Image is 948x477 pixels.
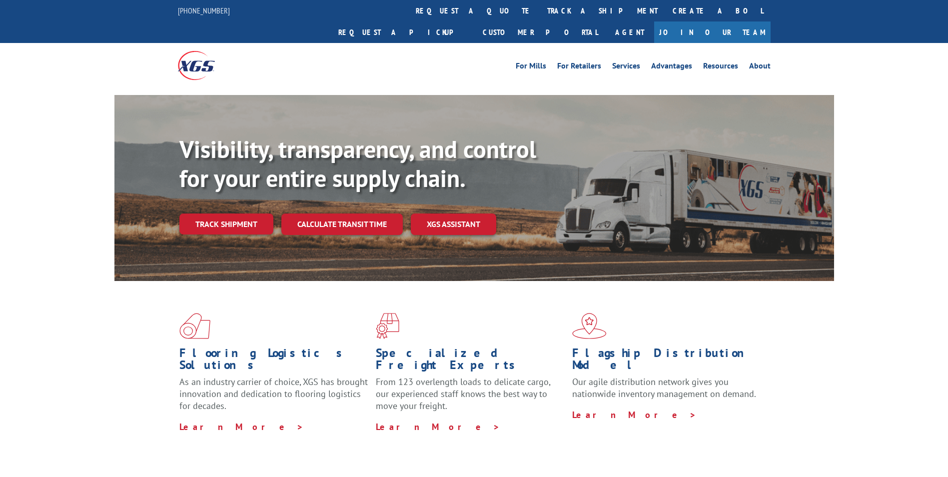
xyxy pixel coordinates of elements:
span: As an industry carrier of choice, XGS has brought innovation and dedication to flooring logistics... [179,376,368,411]
a: Calculate transit time [281,213,403,235]
a: Learn More > [376,421,500,432]
a: Request a pickup [331,21,475,43]
a: Join Our Team [654,21,771,43]
span: Our agile distribution network gives you nationwide inventory management on demand. [572,376,756,399]
a: Learn More > [179,421,304,432]
h1: Specialized Freight Experts [376,347,565,376]
h1: Flagship Distribution Model [572,347,761,376]
a: Track shipment [179,213,273,234]
p: From 123 overlength loads to delicate cargo, our experienced staff knows the best way to move you... [376,376,565,420]
a: Agent [605,21,654,43]
h1: Flooring Logistics Solutions [179,347,368,376]
img: xgs-icon-focused-on-flooring-red [376,313,399,339]
img: xgs-icon-flagship-distribution-model-red [572,313,607,339]
a: For Retailers [557,62,601,73]
a: [PHONE_NUMBER] [178,5,230,15]
a: XGS ASSISTANT [411,213,496,235]
a: Resources [703,62,738,73]
a: For Mills [516,62,546,73]
a: Services [612,62,640,73]
img: xgs-icon-total-supply-chain-intelligence-red [179,313,210,339]
a: Learn More > [572,409,697,420]
a: Customer Portal [475,21,605,43]
b: Visibility, transparency, and control for your entire supply chain. [179,133,536,193]
a: Advantages [651,62,692,73]
a: About [749,62,771,73]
